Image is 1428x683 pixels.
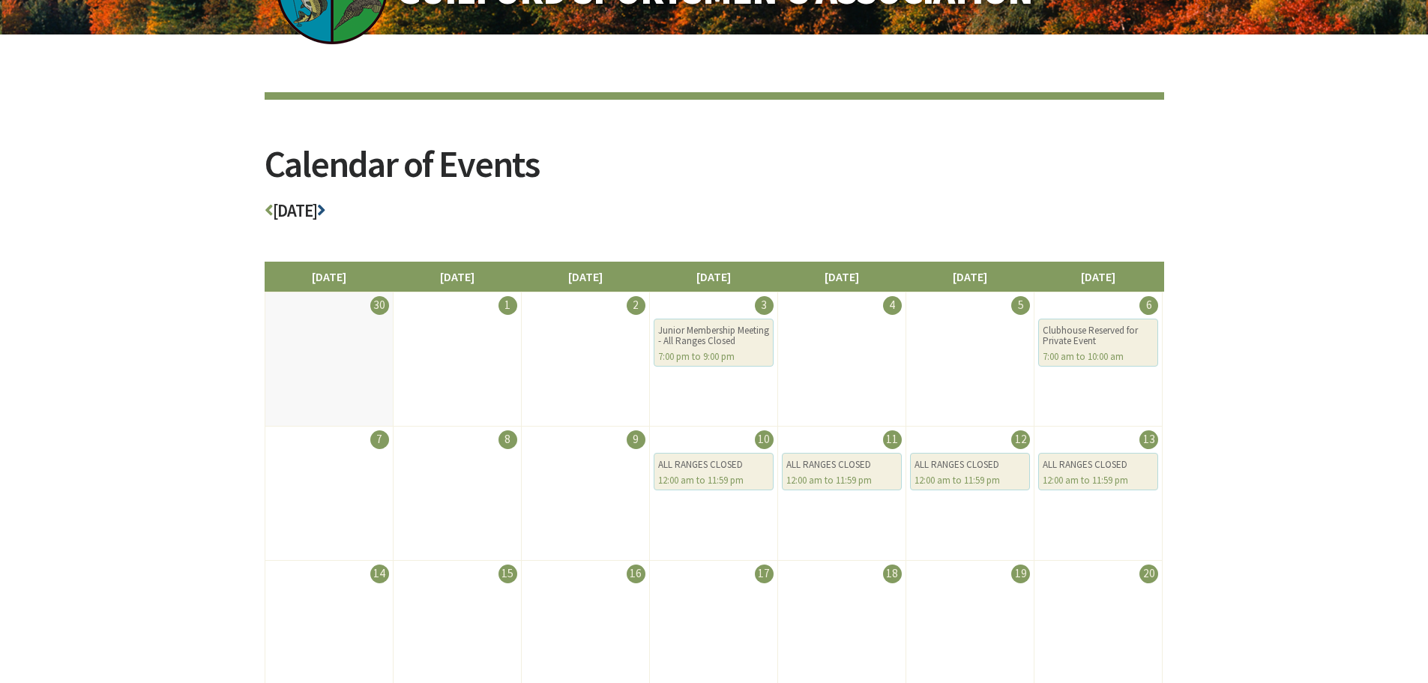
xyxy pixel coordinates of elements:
[883,296,902,315] div: 4
[658,460,769,470] div: ALL RANGES CLOSED
[393,262,522,292] li: [DATE]
[265,202,1164,228] h3: [DATE]
[370,565,389,583] div: 14
[627,296,645,315] div: 2
[883,565,902,583] div: 18
[1011,430,1030,449] div: 12
[1043,325,1154,346] div: Clubhouse Reserved for Private Event
[498,430,517,449] div: 8
[649,262,778,292] li: [DATE]
[1139,296,1158,315] div: 6
[370,430,389,449] div: 7
[755,430,774,449] div: 10
[786,475,897,486] div: 12:00 am to 11:59 pm
[658,475,769,486] div: 12:00 am to 11:59 pm
[265,145,1164,202] h2: Calendar of Events
[1011,296,1030,315] div: 5
[755,565,774,583] div: 17
[658,325,769,346] div: Junior Membership Meeting - All Ranges Closed
[1034,262,1163,292] li: [DATE]
[906,262,1034,292] li: [DATE]
[1011,565,1030,583] div: 19
[777,262,906,292] li: [DATE]
[755,296,774,315] div: 3
[498,565,517,583] div: 15
[265,262,394,292] li: [DATE]
[658,352,769,362] div: 7:00 pm to 9:00 pm
[786,460,897,470] div: ALL RANGES CLOSED
[1043,352,1154,362] div: 7:00 am to 10:00 am
[521,262,650,292] li: [DATE]
[1043,475,1154,486] div: 12:00 am to 11:59 pm
[883,430,902,449] div: 11
[915,460,1025,470] div: ALL RANGES CLOSED
[1139,565,1158,583] div: 20
[370,296,389,315] div: 30
[1043,460,1154,470] div: ALL RANGES CLOSED
[1139,430,1158,449] div: 13
[498,296,517,315] div: 1
[627,565,645,583] div: 16
[627,430,645,449] div: 9
[915,475,1025,486] div: 12:00 am to 11:59 pm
